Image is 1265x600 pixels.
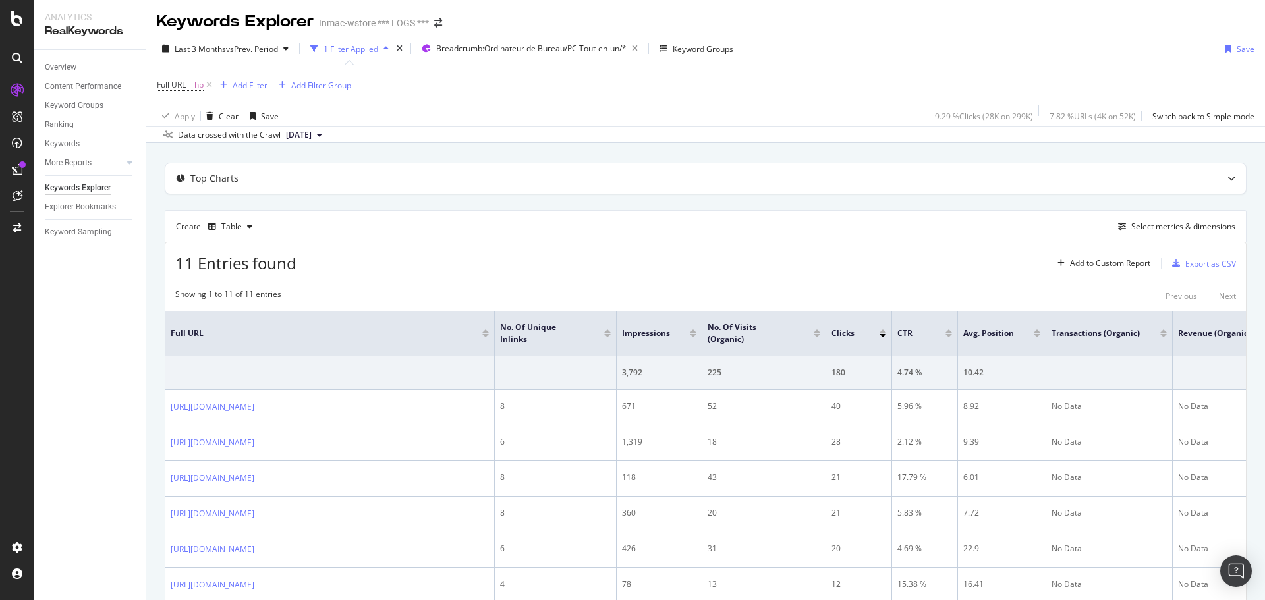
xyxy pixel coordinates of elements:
a: Keyword Groups [45,99,136,113]
button: Previous [1166,288,1197,304]
div: 118 [622,472,696,483]
a: [URL][DOMAIN_NAME] [171,507,254,520]
a: [URL][DOMAIN_NAME] [171,543,254,556]
div: 31 [708,543,820,555]
div: Apply [175,111,195,122]
div: 426 [622,543,696,555]
a: More Reports [45,156,123,170]
div: Table [221,223,242,231]
span: hp [194,76,204,94]
div: 8 [500,400,611,412]
div: arrow-right-arrow-left [434,18,442,28]
div: No Data [1052,578,1167,590]
div: Keywords Explorer [157,11,314,33]
div: More Reports [45,156,92,170]
span: Breadcrumb: Ordinateur de Bureau/PC Tout-en-un/* [436,43,627,54]
button: Export as CSV [1167,253,1236,274]
span: Revenue (Organic) [1178,327,1251,339]
button: 1 Filter Applied [305,38,394,59]
div: 12 [831,578,886,590]
div: 6 [500,436,611,448]
a: Keyword Sampling [45,225,136,239]
div: Add Filter [233,80,267,91]
a: Content Performance [45,80,136,94]
div: 9.39 [963,436,1040,448]
div: 360 [622,507,696,519]
div: Data crossed with the Crawl [178,129,281,141]
span: Full URL [157,79,186,90]
div: Explorer Bookmarks [45,200,116,214]
button: Save [244,105,279,126]
div: 8 [500,472,611,483]
div: 43 [708,472,820,483]
div: 671 [622,400,696,412]
div: RealKeywords [45,24,135,39]
div: Open Intercom Messenger [1220,555,1252,587]
div: Keyword Groups [45,99,103,113]
div: Export as CSV [1185,258,1236,269]
span: Transactions (Organic) [1052,327,1140,339]
div: 21 [831,507,886,519]
button: Next [1219,288,1236,304]
div: Keywords [45,137,80,151]
div: 18 [708,436,820,448]
div: 78 [622,578,696,590]
button: Add to Custom Report [1052,253,1150,274]
div: 15.38 % [897,578,952,590]
button: Breadcrumb:Ordinateur de Bureau/PC Tout-en-un/* [416,38,643,59]
a: Overview [45,61,136,74]
span: 11 Entries found [175,252,296,274]
div: Previous [1166,290,1197,302]
div: 6 [500,543,611,555]
div: 180 [831,367,886,379]
div: Keywords Explorer [45,181,111,195]
a: Keywords Explorer [45,181,136,195]
button: Table [203,216,258,237]
a: [URL][DOMAIN_NAME] [171,578,254,591]
a: Ranking [45,118,136,132]
div: Content Performance [45,80,121,94]
div: Top Charts [190,172,239,185]
span: 2025 Sep. 1st [286,129,312,141]
button: Last 3 MonthsvsPrev. Period [157,38,294,59]
div: 1 Filter Applied [323,43,378,55]
div: Analytics [45,11,135,24]
div: 21 [831,472,886,483]
button: Apply [157,105,195,126]
span: vs Prev. Period [226,43,278,55]
div: No Data [1052,472,1167,483]
div: 6.01 [963,472,1040,483]
button: Clear [201,105,239,126]
a: [URL][DOMAIN_NAME] [171,436,254,449]
div: Create [176,216,258,237]
div: 16.41 [963,578,1040,590]
span: CTR [897,327,926,339]
button: [DATE] [281,127,327,143]
div: 8 [500,507,611,519]
div: 4.74 % [897,367,952,379]
div: 52 [708,400,820,412]
a: [URL][DOMAIN_NAME] [171,472,254,485]
div: 40 [831,400,886,412]
div: 225 [708,367,820,379]
div: 22.9 [963,543,1040,555]
div: Add to Custom Report [1070,259,1150,267]
div: 7.82 % URLs ( 4K on 52K ) [1050,111,1136,122]
button: Keyword Groups [654,38,739,59]
div: Ranking [45,118,74,132]
span: Impressions [622,327,670,339]
div: No Data [1052,400,1167,412]
div: Save [261,111,279,122]
div: 4.69 % [897,543,952,555]
span: Full URL [171,327,463,339]
div: Next [1219,290,1236,302]
button: Select metrics & dimensions [1113,219,1235,234]
div: 10.42 [963,367,1040,379]
button: Save [1220,38,1254,59]
a: Explorer Bookmarks [45,200,136,214]
div: No Data [1052,436,1167,448]
div: Select metrics & dimensions [1131,221,1235,232]
div: 13 [708,578,820,590]
div: 2.12 % [897,436,952,448]
div: 5.96 % [897,400,952,412]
